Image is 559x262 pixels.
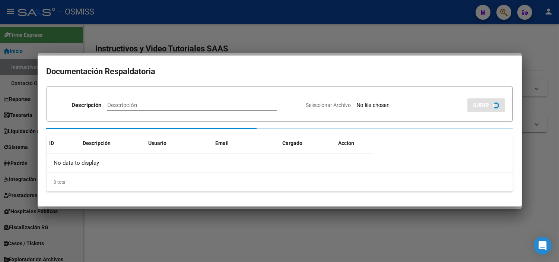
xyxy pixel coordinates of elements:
[467,98,505,112] button: SUBIR
[473,102,489,109] span: SUBIR
[47,64,513,79] h2: Documentación Respaldatoria
[280,135,336,151] datatable-header-cell: Cargado
[534,237,552,255] div: Open Intercom Messenger
[283,140,303,146] span: Cargado
[336,135,373,151] datatable-header-cell: Accion
[50,140,54,146] span: ID
[213,135,280,151] datatable-header-cell: Email
[83,140,111,146] span: Descripción
[47,135,80,151] datatable-header-cell: ID
[306,102,351,108] span: Seleccionar Archivo
[149,140,167,146] span: Usuario
[47,173,513,192] div: 0 total
[80,135,146,151] datatable-header-cell: Descripción
[339,140,355,146] span: Accion
[146,135,213,151] datatable-header-cell: Usuario
[72,101,101,110] p: Descripción
[216,140,229,146] span: Email
[47,154,373,173] div: No data to display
